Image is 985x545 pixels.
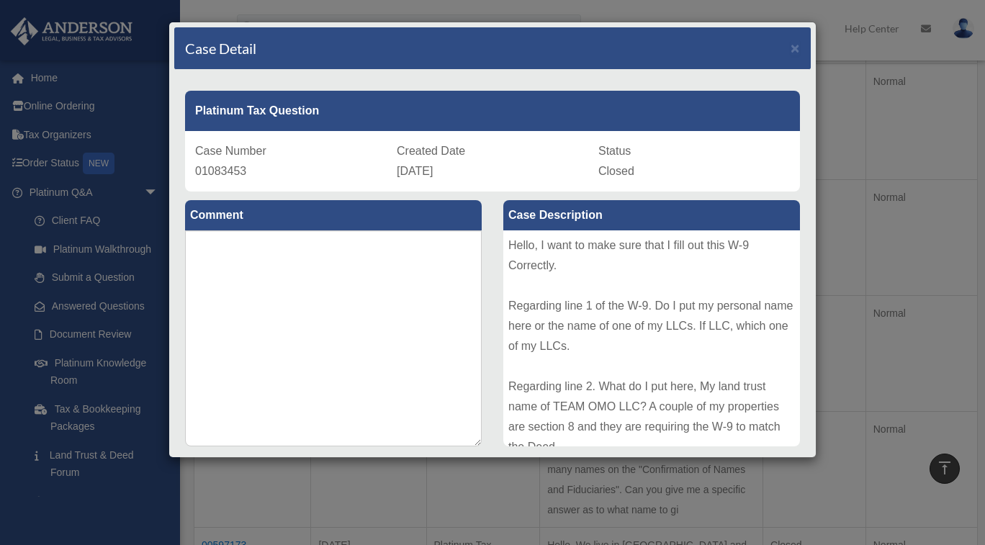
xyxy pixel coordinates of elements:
div: Platinum Tax Question [185,91,800,131]
label: Case Description [503,200,800,230]
h4: Case Detail [185,38,256,58]
span: Created Date [397,145,465,157]
span: Status [598,145,631,157]
div: Hello, I want to make sure that I fill out this W-9 Correctly. Regarding line 1 of the W-9. Do I ... [503,230,800,446]
span: × [791,40,800,56]
label: Comment [185,200,482,230]
span: 01083453 [195,165,246,177]
button: Close [791,40,800,55]
span: [DATE] [397,165,433,177]
span: Closed [598,165,634,177]
span: Case Number [195,145,266,157]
